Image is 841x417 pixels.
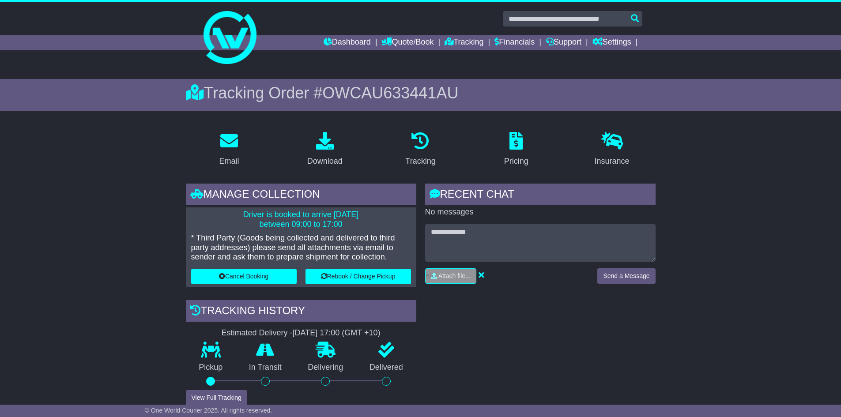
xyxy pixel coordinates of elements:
a: Download [302,129,348,170]
span: © One World Courier 2025. All rights reserved. [145,407,272,414]
p: No messages [425,207,656,217]
p: In Transit [236,363,295,372]
a: Email [213,129,245,170]
a: Support [546,35,581,50]
div: [DATE] 17:00 (GMT +10) [293,328,381,338]
a: Quote/Book [381,35,434,50]
button: Send a Message [597,268,655,284]
button: Rebook / Change Pickup [305,269,411,284]
a: Pricing [498,129,534,170]
div: Pricing [504,155,528,167]
div: RECENT CHAT [425,184,656,207]
p: Pickup [186,363,236,372]
a: Insurance [589,129,635,170]
div: Manage collection [186,184,416,207]
div: Tracking Order # [186,83,656,102]
a: Tracking [400,129,441,170]
p: * Third Party (Goods being collected and delivered to third party addresses) please send all atta... [191,233,411,262]
p: Delivering [295,363,357,372]
div: Email [219,155,239,167]
button: View Full Tracking [186,390,247,406]
div: Download [307,155,343,167]
a: Dashboard [324,35,371,50]
div: Estimated Delivery - [186,328,416,338]
div: Tracking [405,155,435,167]
span: OWCAU633441AU [322,84,458,102]
div: Tracking history [186,300,416,324]
a: Tracking [445,35,483,50]
a: Financials [494,35,535,50]
div: Insurance [595,155,630,167]
button: Cancel Booking [191,269,297,284]
a: Settings [592,35,631,50]
p: Delivered [356,363,416,372]
p: Driver is booked to arrive [DATE] between 09:00 to 17:00 [191,210,411,229]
